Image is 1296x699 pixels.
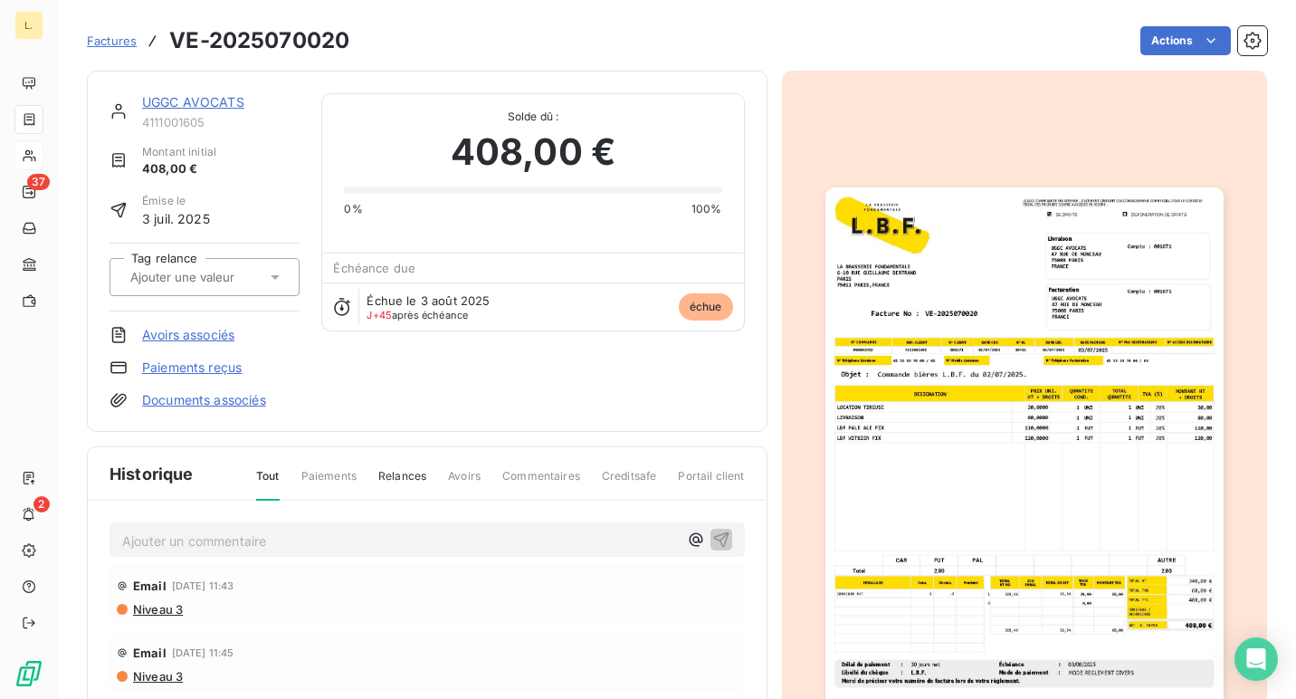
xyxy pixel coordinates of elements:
a: UGGC AVOCATS [142,94,244,110]
div: Open Intercom Messenger [1234,637,1278,681]
a: Documents associés [142,391,266,409]
span: Creditsafe [602,468,657,499]
span: Relances [378,468,426,499]
span: Solde dû : [344,109,721,125]
span: Échéance due [333,261,415,275]
span: [DATE] 11:43 [172,580,234,591]
span: 408,00 € [142,160,216,178]
span: Factures [87,34,137,48]
div: L. [14,11,43,40]
a: Paiements reçus [142,359,242,377]
span: 37 [27,174,50,190]
span: 2 [33,496,50,512]
span: échue [679,293,733,321]
span: Portail client [678,468,744,499]
span: [DATE] 11:45 [172,647,234,658]
span: 100% [691,201,722,217]
a: Avoirs associés [142,326,234,344]
span: 4111001605 [142,115,300,129]
span: Paiements [301,468,357,499]
span: Émise le [142,193,210,209]
span: Historique [110,462,194,486]
span: 408,00 € [451,125,615,179]
span: J+45 [367,309,392,321]
span: 3 juil. 2025 [142,209,210,228]
span: Niveau 3 [131,602,183,617]
span: Tout [256,468,280,501]
span: Niveau 3 [131,669,183,684]
span: Commentaires [502,468,580,499]
span: après échéance [367,310,468,321]
span: Email [133,646,167,660]
img: Logo LeanPay [14,659,43,688]
h3: VE-2025070020 [169,24,349,57]
span: Montant initial [142,144,216,160]
span: Échue le 3 août 2025 [367,293,490,308]
span: Email [133,579,167,593]
span: 0% [344,201,362,217]
a: Factures [87,32,137,50]
input: Ajouter une valeur [129,269,310,285]
span: Avoirs [448,468,481,499]
button: Actions [1140,26,1231,55]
